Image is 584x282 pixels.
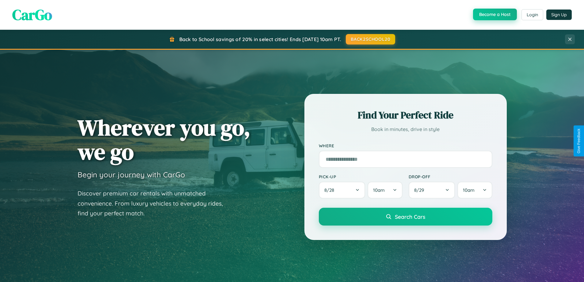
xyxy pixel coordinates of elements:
label: Drop-off [409,174,492,179]
button: 8/29 [409,182,455,199]
span: 8 / 29 [414,187,427,193]
label: Pick-up [319,174,403,179]
button: 10am [368,182,402,199]
span: CarGo [12,5,52,25]
button: BACK2SCHOOL20 [346,34,395,44]
button: Sign Up [546,10,572,20]
label: Where [319,143,492,148]
h1: Wherever you go, we go [78,115,250,164]
button: 8/28 [319,182,365,199]
span: 8 / 28 [324,187,337,193]
button: Become a Host [473,9,517,20]
p: Book in minutes, drive in style [319,125,492,134]
span: Back to School savings of 20% in select cities! Ends [DATE] 10am PT. [179,36,341,42]
span: 10am [373,187,385,193]
span: 10am [463,187,475,193]
button: Login [521,9,543,20]
button: 10am [457,182,492,199]
h3: Begin your journey with CarGo [78,170,185,179]
span: Search Cars [395,213,425,220]
h2: Find Your Perfect Ride [319,108,492,122]
div: Give Feedback [577,129,581,153]
button: Search Cars [319,208,492,226]
p: Discover premium car rentals with unmatched convenience. From luxury vehicles to everyday rides, ... [78,188,231,218]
